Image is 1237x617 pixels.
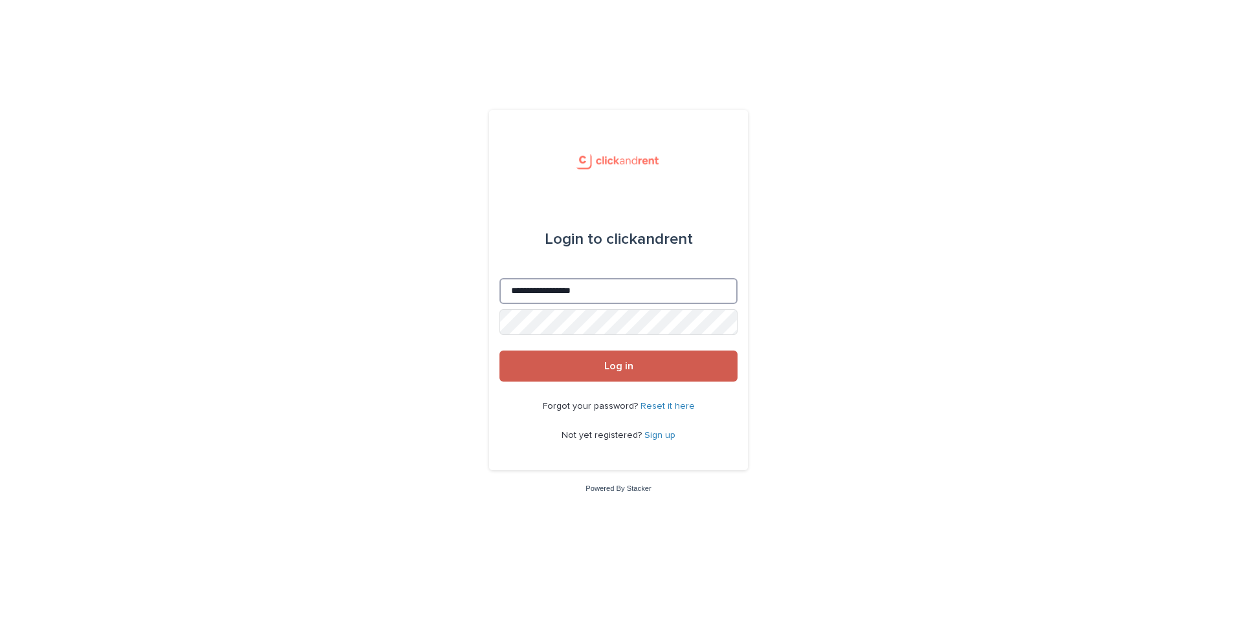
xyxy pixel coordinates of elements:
[543,402,640,411] span: Forgot your password?
[545,232,602,247] span: Login to
[604,361,633,371] span: Log in
[640,402,695,411] a: Reset it here
[571,141,665,180] img: UCB0brd3T0yccxBKYDjQ
[545,221,693,257] div: clickandrent
[644,431,675,440] a: Sign up
[499,351,738,382] button: Log in
[586,484,651,492] a: Powered By Stacker
[562,431,644,440] span: Not yet registered?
